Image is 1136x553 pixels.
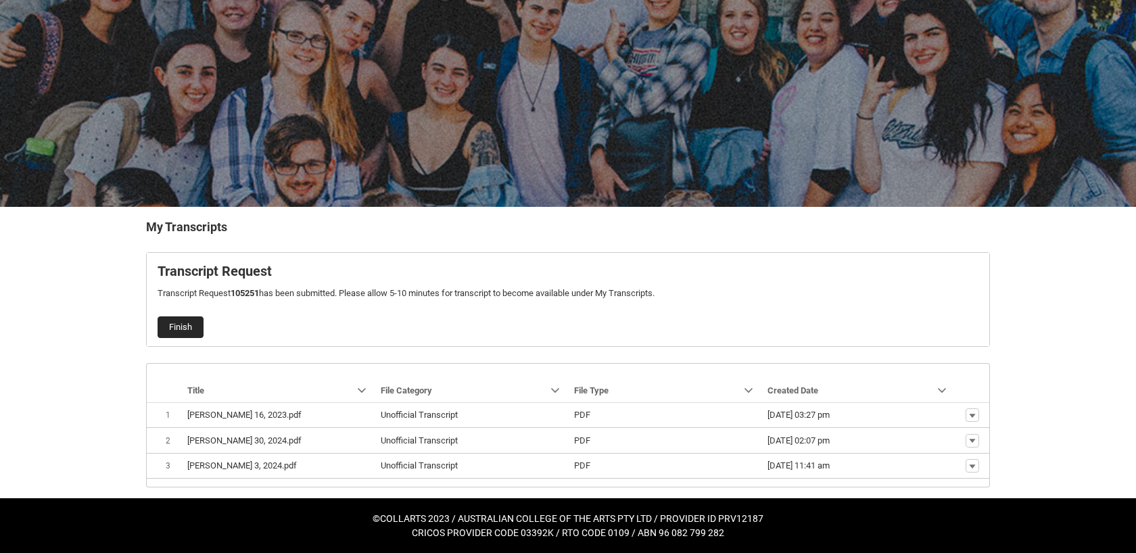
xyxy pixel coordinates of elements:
[767,460,830,471] lightning-formatted-date-time: [DATE] 11:41 am
[187,410,302,420] lightning-base-formatted-text: [PERSON_NAME] 16, 2023.pdf
[381,410,458,420] lightning-base-formatted-text: Unofficial Transcript
[767,435,830,446] lightning-formatted-date-time: [DATE] 02:07 pm
[574,410,590,420] lightning-base-formatted-text: PDF
[158,316,204,338] button: Finish
[381,435,458,446] lightning-base-formatted-text: Unofficial Transcript
[187,460,297,471] lightning-base-formatted-text: [PERSON_NAME] 3, 2024.pdf
[574,435,590,446] lightning-base-formatted-text: PDF
[767,410,830,420] lightning-formatted-date-time: [DATE] 03:27 pm
[146,252,990,347] article: Request_Student_Transcript flow
[158,263,272,279] b: Transcript Request
[187,435,302,446] lightning-base-formatted-text: [PERSON_NAME] 30, 2024.pdf
[381,460,458,471] lightning-base-formatted-text: Unofficial Transcript
[158,287,978,300] p: Transcript Request has been submitted. Please allow 5-10 minutes for transcript to become availab...
[574,460,590,471] lightning-base-formatted-text: PDF
[146,220,227,234] b: My Transcripts
[231,288,259,298] b: 105251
